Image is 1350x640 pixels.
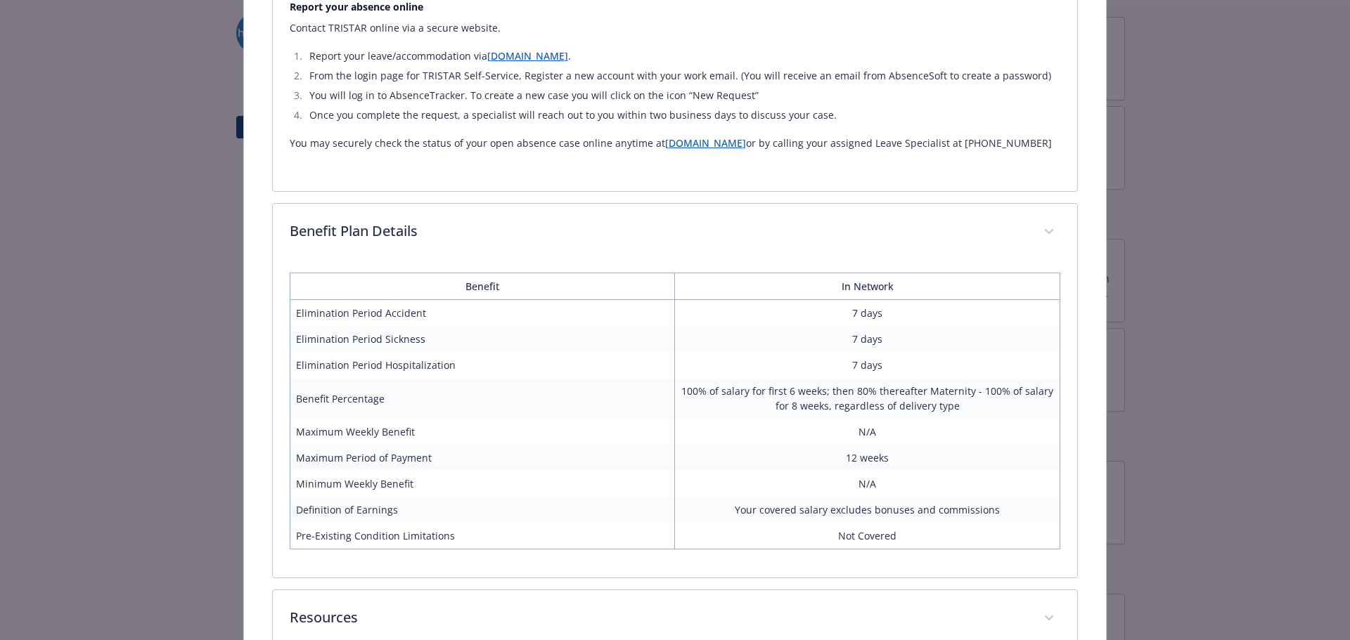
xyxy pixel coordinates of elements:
td: Elimination Period Accident [290,300,675,327]
td: Benefit Percentage [290,378,675,419]
td: Elimination Period Hospitalization [290,352,675,378]
li: From the login page for TRISTAR Self-Service, Register a new account with your work email. (You w... [305,67,1061,84]
div: Benefit Plan Details [273,204,1078,261]
td: Pre-Existing Condition Limitations [290,523,675,549]
p: Contact TRISTAR online via a secure website. [290,20,1061,37]
li: You will log in to AbsenceTracker. To create a new case you will click on the icon “New Request” [305,87,1061,104]
td: 7 days [675,326,1060,352]
a: [DOMAIN_NAME] [487,49,568,63]
th: In Network [675,273,1060,300]
th: Benefit [290,273,675,300]
td: N/A [675,419,1060,445]
p: Benefit Plan Details [290,221,1027,242]
td: 7 days [675,300,1060,327]
td: Maximum Weekly Benefit [290,419,675,445]
td: N/A [675,471,1060,497]
td: Maximum Period of Payment [290,445,675,471]
td: Your covered salary excludes bonuses and commissions [675,497,1060,523]
td: Definition of Earnings [290,497,675,523]
td: Minimum Weekly Benefit [290,471,675,497]
p: Resources [290,607,1027,628]
li: Once you complete the request, a specialist will reach out to you within two business days to dis... [305,107,1061,124]
td: 7 days [675,352,1060,378]
td: Elimination Period Sickness [290,326,675,352]
div: Benefit Plan Details [273,261,1078,577]
td: Not Covered [675,523,1060,549]
td: 12 weeks [675,445,1060,471]
p: You may securely check the status of your open absence case online anytime at or by calling your ... [290,135,1061,152]
li: Report your leave/accommodation via . [305,48,1061,65]
a: [DOMAIN_NAME] [665,136,746,150]
td: 100% of salary for first 6 weeks; then 80% thereafter Maternity - 100% of salary for 8 weeks, reg... [675,378,1060,419]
